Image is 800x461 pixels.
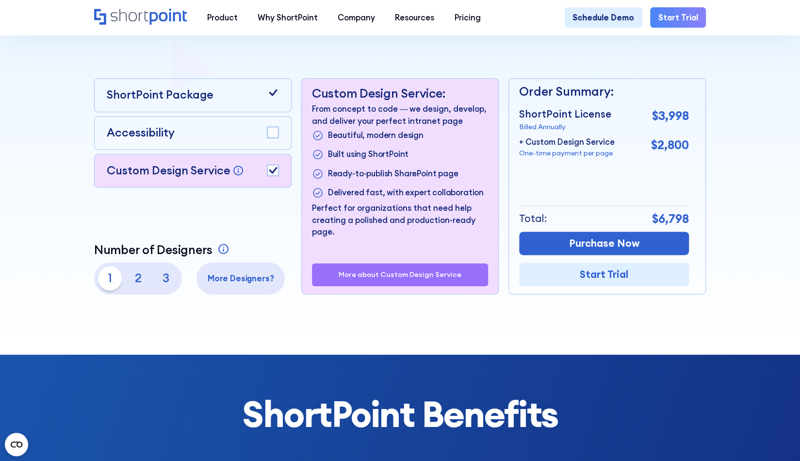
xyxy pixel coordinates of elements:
a: Product [197,7,247,27]
p: Beautiful, modern design [328,129,424,142]
a: Schedule Demo [565,7,642,27]
p: Order Summary: [519,83,689,101]
p: Number of Designers [94,243,212,257]
p: More Designers? [201,273,281,285]
p: From concept to code — we design, develop, and deliver your perfect intranet page [312,103,489,127]
p: ShortPoint License [519,107,611,122]
div: Pricing [455,12,481,24]
a: Company [327,7,385,27]
div: Product [207,12,238,24]
p: $2,800 [651,136,689,154]
p: Custom Design Service: [312,86,489,101]
p: Built using ShortPoint [328,148,408,161]
a: Purchase Now [519,232,689,255]
div: Company [338,12,375,24]
p: Perfect for organizations that need help creating a polished and production-ready page. [312,202,489,238]
p: Billed Annually [519,122,611,133]
p: Accessibility [106,124,174,141]
p: Custom Design Service [106,163,230,177]
a: Why ShortPoint [247,7,327,27]
div: Why ShortPoint [258,12,318,24]
a: Pricing [444,7,490,27]
p: Ready-to-publish SharePoint page [328,168,458,181]
button: Open CMP widget [5,433,28,456]
p: $6,798 [652,210,689,228]
a: Resources [385,7,444,27]
iframe: Chat Widget [625,348,800,461]
p: 3 [154,266,178,290]
p: ShortPoint Package [106,86,213,103]
a: Home [94,9,187,26]
h2: ShortPoint Benefits [94,394,706,434]
a: Number of Designers [94,243,231,257]
p: One-time payment per page [519,148,615,159]
a: Start Trial [650,7,706,27]
a: More about Custom Design Service [339,271,461,279]
p: $3,998 [652,107,689,125]
a: Start Trial [519,263,689,286]
p: 1 [98,266,122,290]
p: Delivered fast, with expert collaboration [328,187,484,200]
p: + Custom Design Service [519,136,615,148]
p: 2 [126,266,150,290]
div: Resources [395,12,434,24]
p: Total: [519,211,547,226]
